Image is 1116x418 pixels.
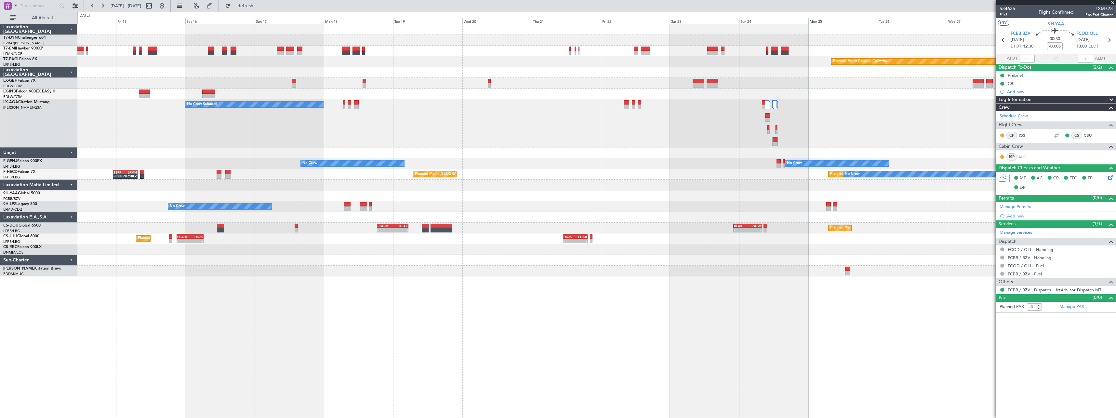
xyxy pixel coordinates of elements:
div: EGGW [378,224,392,228]
div: Tue 19 [393,18,462,24]
span: 00:30 [1050,36,1060,42]
a: LX-GBHFalcon 7X [3,79,35,83]
a: CS-DOUGlobal 6500 [3,224,41,228]
span: FCOD OLL [1076,31,1098,37]
a: LX-AOACitation Mustang [3,100,50,104]
span: 9H-YAA [3,191,18,195]
a: F-HECDFalcon 7X [3,170,35,174]
a: Manage Services [1000,230,1032,236]
div: KLAX [734,224,747,228]
div: KLAX [392,224,407,228]
span: FCBB BZV [1011,31,1030,37]
a: LFPB/LBG [3,62,20,67]
span: 13:00 [1076,43,1087,50]
span: 534635 [1000,5,1015,12]
div: Sat 16 [185,18,255,24]
div: No Crew [170,202,185,211]
div: No Crew [302,159,317,168]
a: LFPB/LBG [3,164,20,169]
a: EVRA/[PERSON_NAME] [3,41,44,46]
span: Crew [999,104,1010,111]
a: MIG [1019,154,1033,160]
div: Wed 27 [947,18,1016,24]
span: F-GPNJ [3,159,17,163]
div: CB [1008,81,1013,86]
span: Others [999,278,1013,286]
div: - [575,239,587,243]
a: LFPB/LBG [3,175,20,180]
div: Mon 25 [808,18,878,24]
a: FCBB / BZV - Dispatch - JetAdvisor Dispatch MT [1008,287,1101,293]
div: Tue 26 [878,18,947,24]
div: Sun 17 [255,18,324,24]
a: LFMN/NCE [3,51,22,56]
a: Schedule Crew [1000,113,1028,119]
span: Leg Information [999,96,1031,104]
span: CR [1053,175,1059,182]
span: LXM723 [1085,5,1113,12]
span: FP [1088,175,1093,182]
span: [DATE] [1076,37,1090,43]
span: Pax [999,294,1006,302]
a: FCOD / OLL - Handling [1008,247,1053,252]
div: Mon 18 [324,18,393,24]
input: Trip Number [20,1,57,11]
span: All Aircraft [17,16,69,20]
div: No Crew Sabadell [187,100,217,109]
a: T7-DYNChallenger 604 [3,36,46,40]
div: Planned Maint [GEOGRAPHIC_DATA] ([GEOGRAPHIC_DATA]) [830,169,933,179]
span: Flight Crew [999,121,1023,129]
a: FCBB / BZV - Handling [1008,255,1051,260]
span: T7-EMI [3,47,16,50]
label: Planned PAX [1000,304,1024,310]
span: MF [1020,175,1026,182]
span: (1/1) [1093,220,1102,227]
a: CBU [1084,132,1098,138]
a: EDDM/MUC [3,272,24,276]
div: Thu 21 [532,18,601,24]
div: Thu 14 [47,18,116,24]
a: FCOD / OLL - Fuel [1008,263,1044,269]
a: T7-EMIHawker 900XP [3,47,43,50]
span: (0/0) [1093,194,1102,201]
a: Manage PAX [1059,304,1084,310]
span: FFC [1069,175,1077,182]
div: Wed 20 [462,18,532,24]
span: Dispatch To-Dos [999,64,1031,71]
div: No Crew [845,169,860,179]
span: LX-AOA [3,100,18,104]
div: - [190,239,203,243]
a: CS-RRCFalcon 900LX [3,245,42,249]
a: FCBB/BZV [3,196,20,201]
span: LX-INB [3,90,16,93]
span: T7-DYN [3,36,18,40]
div: EGGW [747,224,761,228]
span: 9H-YAA [1048,21,1064,27]
div: Add new [1007,213,1113,219]
a: LFPB/LBG [3,239,20,244]
div: Planned Maint [GEOGRAPHIC_DATA] ([GEOGRAPHIC_DATA]) [830,223,933,233]
div: Add new [1007,89,1113,94]
div: - [734,228,747,232]
span: 9H-LPZ [3,202,16,206]
span: [DATE] [1011,37,1024,43]
button: Refresh [222,1,261,11]
span: LX-GBH [3,79,18,83]
button: All Aircraft [7,13,71,23]
span: Cabin Crew [999,143,1023,150]
span: Services [999,220,1016,228]
span: ALDT [1095,55,1106,62]
div: Sun 24 [739,18,808,24]
div: Flight Confirmed [1039,9,1074,16]
a: 9H-YAAGlobal 5000 [3,191,40,195]
span: Dispatch Checks and Weather [999,164,1060,172]
div: Planned Maint Geneva (Cointrin) [833,57,887,66]
div: EGKB [575,235,587,239]
div: Planned Maint [GEOGRAPHIC_DATA] ([GEOGRAPHIC_DATA]) [138,234,240,244]
a: EDLW/DTM [3,94,22,99]
div: [DATE] [79,13,90,19]
a: [PERSON_NAME]/QSA [3,105,42,110]
span: Permits [999,195,1014,202]
div: Prebrief [1008,73,1023,78]
div: SBRF [113,170,125,174]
